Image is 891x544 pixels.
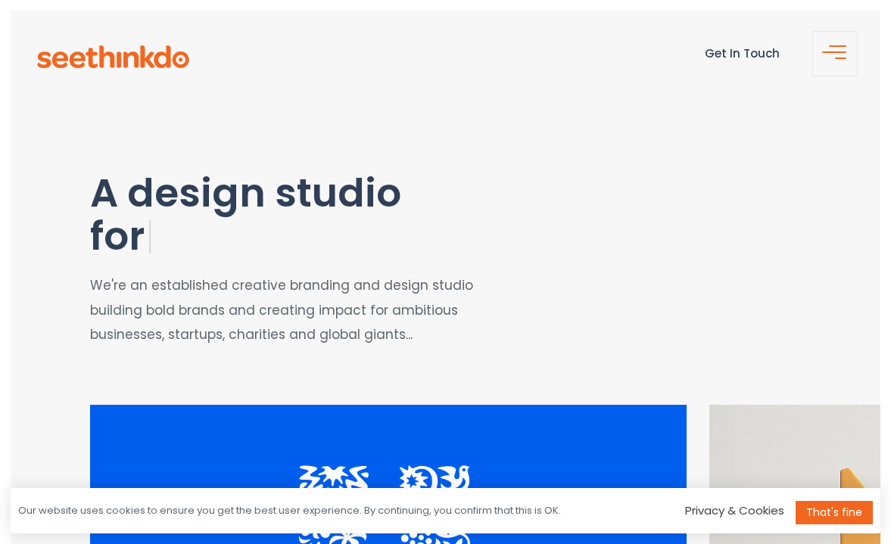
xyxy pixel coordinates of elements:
a: Get In Touch [705,45,780,61]
a: That's fine [796,501,873,524]
h1: A design studio for [90,171,557,258]
p: We're an established creative branding and design studio building bold brands and creating impact... [90,273,496,347]
div: Our website uses cookies to ensure you get the best user experience. By continuing, you confirm t... [18,504,561,518]
a: Privacy & Cookies [685,502,784,518]
img: see-think-do-logo.png [37,45,189,68]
